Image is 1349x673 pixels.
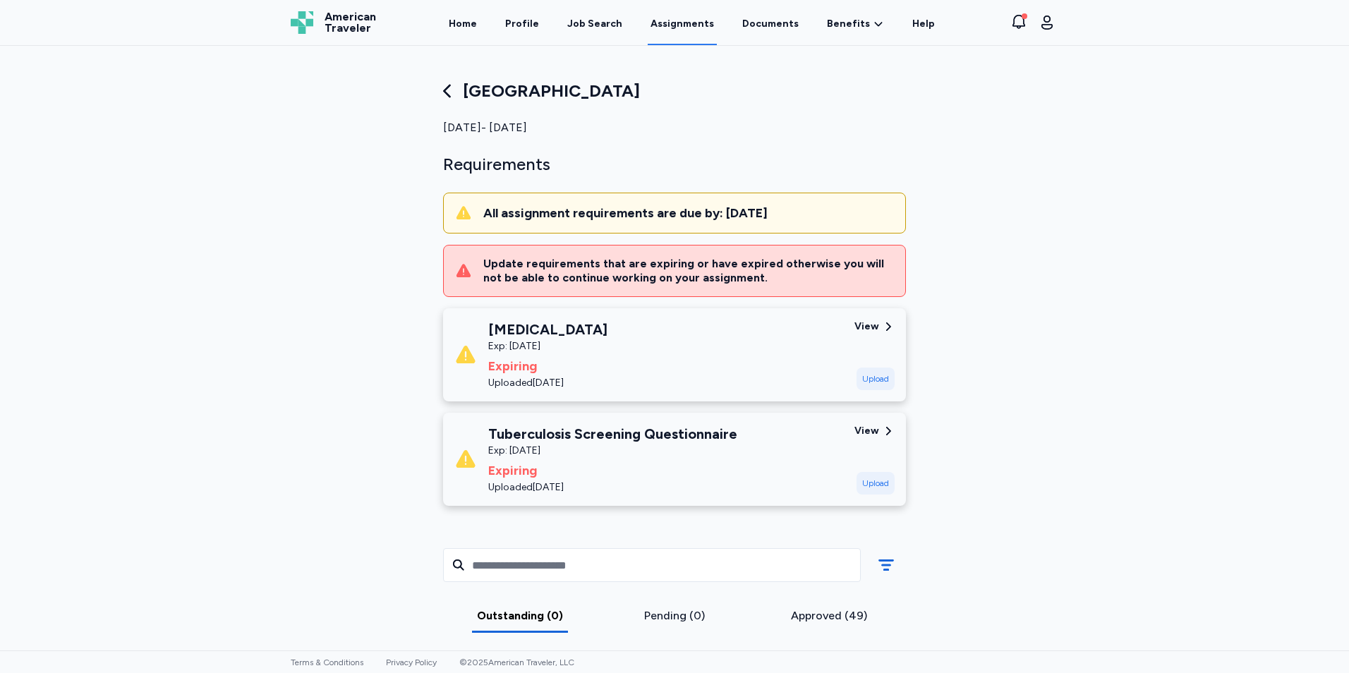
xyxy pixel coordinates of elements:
[857,368,895,390] div: Upload
[488,320,607,339] div: [MEDICAL_DATA]
[459,657,574,667] span: © 2025 American Traveler, LLC
[325,11,376,34] span: American Traveler
[854,424,879,438] div: View
[567,17,622,31] div: Job Search
[488,376,607,390] div: Uploaded [DATE]
[443,119,906,136] div: [DATE] - [DATE]
[488,480,737,495] div: Uploaded [DATE]
[449,607,592,624] div: Outstanding (0)
[488,356,607,376] div: Expiring
[291,657,363,667] a: Terms & Conditions
[488,444,737,458] div: Exp: [DATE]
[483,205,894,222] div: All assignment requirements are due by: [DATE]
[648,1,717,45] a: Assignments
[488,424,737,444] div: Tuberculosis Screening Questionnaire
[827,17,884,31] a: Benefits
[443,153,906,176] div: Requirements
[488,461,737,480] div: Expiring
[857,472,895,495] div: Upload
[488,339,607,353] div: Exp: [DATE]
[483,257,894,285] div: Update requirements that are expiring or have expired otherwise you will not be able to continue ...
[827,17,870,31] span: Benefits
[757,607,900,624] div: Approved (49)
[386,657,437,667] a: Privacy Policy
[854,320,879,334] div: View
[291,11,313,34] img: Logo
[443,80,906,102] div: [GEOGRAPHIC_DATA]
[603,607,746,624] div: Pending (0)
